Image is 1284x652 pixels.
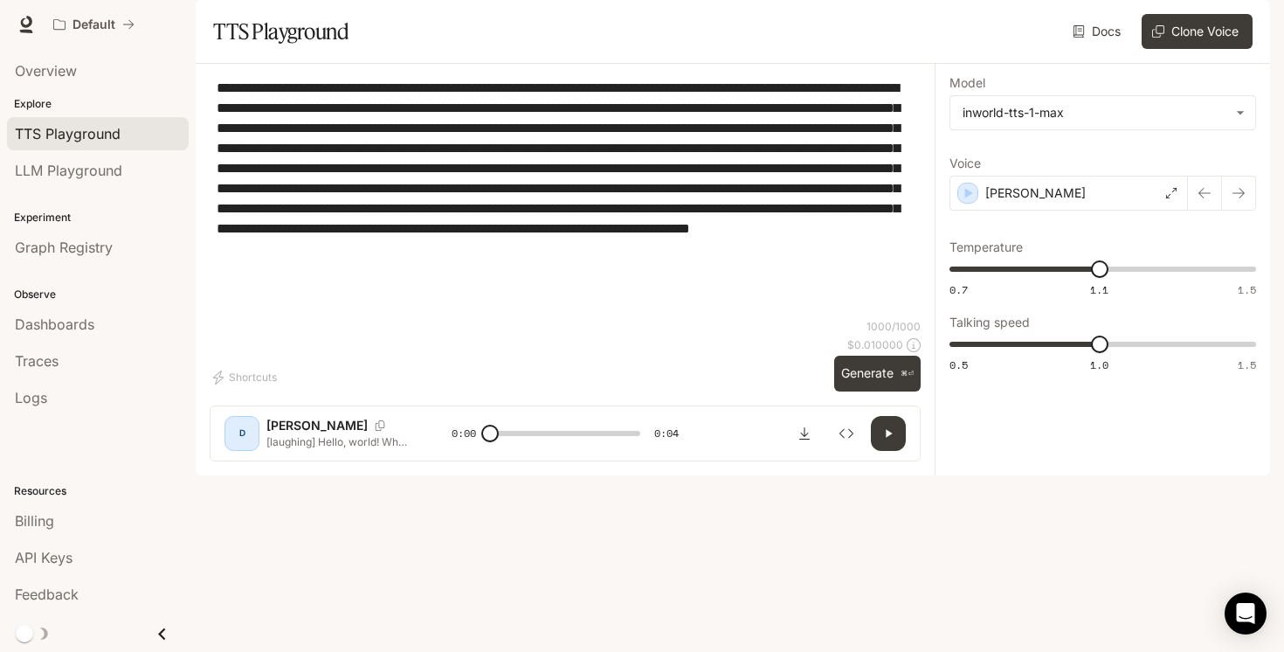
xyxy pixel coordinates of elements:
button: Copy Voice ID [368,420,392,431]
button: Shortcuts [210,364,284,392]
div: Open Intercom Messenger [1225,593,1267,635]
button: All workspaces [45,7,142,42]
button: Generate⌘⏎ [834,356,921,392]
button: Inspect [829,416,864,451]
span: 0:00 [452,425,476,442]
p: Temperature [949,241,1023,253]
p: Talking speed [949,316,1030,329]
button: Clone Voice [1142,14,1253,49]
span: 1.5 [1238,282,1256,297]
p: [laughing] Hello, world! What a wonderful day to be a text-to-speech model! [266,434,410,449]
span: 1.1 [1090,282,1108,297]
span: 0.7 [949,282,968,297]
p: Voice [949,157,981,170]
div: D [228,420,256,447]
span: 1.0 [1090,357,1108,372]
div: inworld-tts-1-max [963,104,1227,121]
h1: TTS Playground [213,14,349,49]
p: [PERSON_NAME] [985,184,1086,202]
p: [PERSON_NAME] [266,417,368,434]
p: Default [72,17,115,32]
a: Docs [1069,14,1128,49]
p: Model [949,77,985,89]
div: inworld-tts-1-max [950,96,1255,129]
span: 1.5 [1238,357,1256,372]
button: Download audio [787,416,822,451]
span: 0:04 [654,425,679,442]
p: ⌘⏎ [901,369,914,379]
span: 0.5 [949,357,968,372]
